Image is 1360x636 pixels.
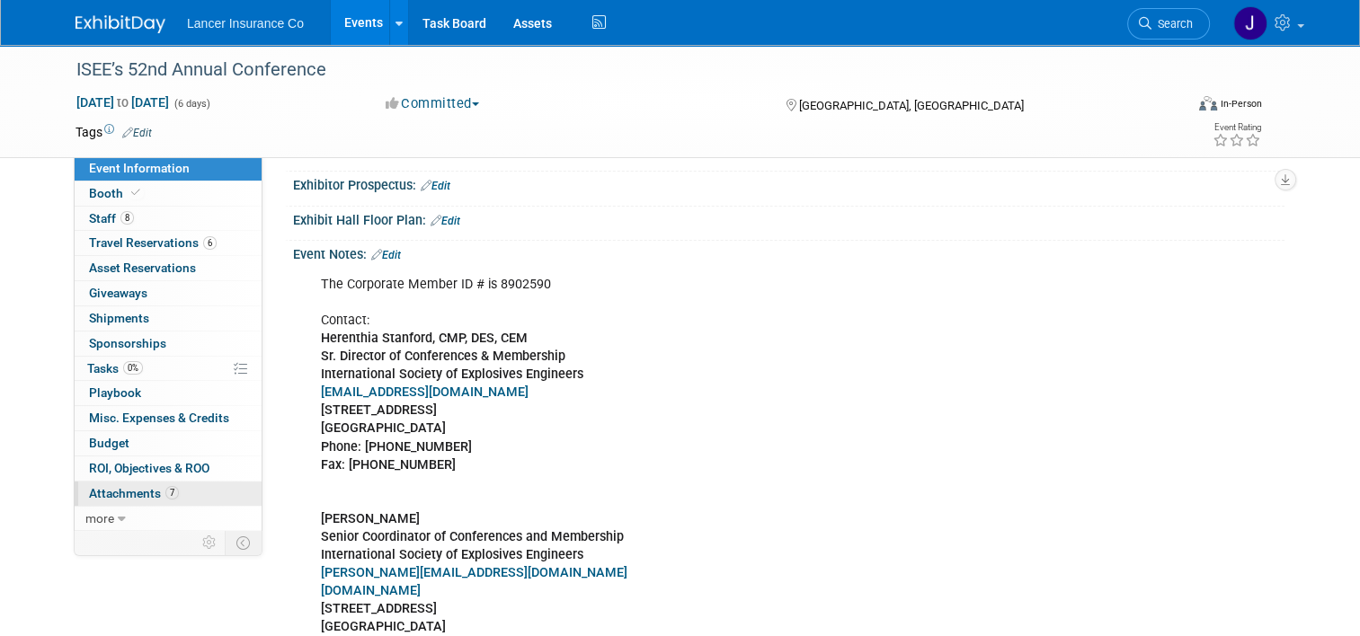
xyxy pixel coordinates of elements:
span: Misc. Expenses & Credits [89,411,229,425]
a: more [75,507,262,531]
img: Jimmy Navarro [1233,6,1267,40]
span: Staff [89,211,134,225]
b: Fax: [PHONE_NUMBER] [321,457,456,473]
a: Attachments7 [75,481,262,506]
div: Event Rating [1213,123,1261,132]
span: (6 days) [173,98,210,110]
a: Asset Reservations [75,256,262,280]
a: Event Information [75,156,262,181]
img: ExhibitDay [76,15,165,33]
span: more [85,511,114,526]
b: Herenthia Stanford, CMP, DES, CEM [321,331,528,346]
span: [DATE] [DATE] [76,94,170,110]
a: Misc. Expenses & Credits [75,406,262,430]
span: Booth [89,186,144,200]
a: Edit [421,180,450,192]
b: Senior Coordinator of Conferences and Membership [321,529,624,544]
div: Event Format [1087,93,1262,120]
div: ISEE’s 52nd Annual Conference [70,54,1161,86]
b: Sr. Director of Conferences & Membership [321,349,565,364]
span: [GEOGRAPHIC_DATA], [GEOGRAPHIC_DATA] [799,99,1024,112]
a: Tasks0% [75,357,262,381]
div: Event Notes: [293,241,1284,264]
b: International Society of Explosives Engineers [321,367,583,382]
a: Edit [431,215,460,227]
span: Shipments [89,311,149,325]
span: Search [1151,17,1193,31]
a: Playbook [75,381,262,405]
img: Format-Inperson.png [1199,96,1217,110]
span: 8 [120,211,134,225]
a: Edit [122,127,152,139]
span: Sponsorships [89,336,166,350]
span: Playbook [89,385,141,400]
a: [DOMAIN_NAME] [321,583,421,598]
a: ROI, Objectives & ROO [75,456,262,481]
span: 6 [203,236,217,250]
div: Exhibitor Prospectus: [293,172,1284,195]
i: Booth reservation complete [131,188,140,198]
span: Attachments [89,486,179,500]
div: In-Person [1220,97,1262,110]
a: Giveaways [75,281,262,305]
td: Tags [76,123,152,141]
span: Giveaways [89,286,147,300]
a: Staff8 [75,207,262,231]
a: Travel Reservations6 [75,231,262,255]
b: [GEOGRAPHIC_DATA] [321,420,446,436]
a: Shipments [75,306,262,331]
span: to [114,95,131,110]
span: ROI, Objectives & ROO [89,461,209,475]
a: Search [1127,8,1210,40]
b: International Society of Explosives Engineers [321,547,583,562]
span: Event Information [89,161,190,175]
span: Travel Reservations [89,235,217,250]
b: [PERSON_NAME] [321,511,420,526]
a: Booth [75,181,262,206]
b: Phone: [PHONE_NUMBER] [321,439,472,455]
b: [STREET_ADDRESS] [321,601,437,616]
div: Exhibit Hall Floor Plan: [293,207,1284,230]
a: Edit [371,249,401,261]
b: [GEOGRAPHIC_DATA] [321,619,446,634]
td: Personalize Event Tab Strip [194,531,226,554]
a: Budget [75,431,262,455]
a: [EMAIL_ADDRESS][DOMAIN_NAME] [321,384,529,400]
span: Asset Reservations [89,261,196,275]
td: Toggle Event Tabs [226,531,262,554]
a: Sponsorships [75,331,262,356]
span: Budget [89,436,129,450]
span: Tasks [87,361,143,375]
b: [STREET_ADDRESS] [321,402,437,418]
span: 0% [123,361,143,375]
button: Committed [379,94,486,113]
span: Lancer Insurance Co [187,16,304,31]
a: [PERSON_NAME][EMAIL_ADDRESS][DOMAIN_NAME] [321,565,627,580]
span: 7 [165,486,179,499]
